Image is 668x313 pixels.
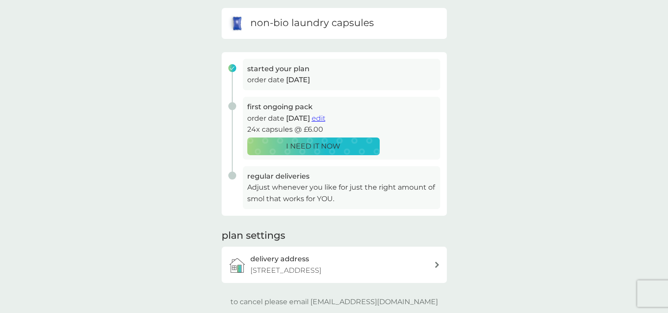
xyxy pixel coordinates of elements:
span: [DATE] [286,76,310,84]
p: Adjust whenever you like for just the right amount of smol that works for YOU. [247,182,436,204]
p: [STREET_ADDRESS] [250,265,321,276]
img: non-bio laundry capsules [228,15,246,32]
h3: delivery address [250,253,309,265]
a: delivery address[STREET_ADDRESS] [222,247,447,282]
h3: regular deliveries [247,171,436,182]
h2: plan settings [222,229,285,243]
p: 24x capsules @ £6.00 [247,124,436,135]
h6: non-bio laundry capsules [250,16,374,30]
button: edit [312,113,325,124]
p: order date [247,74,436,86]
p: I NEED IT NOW [286,141,340,152]
h3: started your plan [247,63,436,75]
h3: first ongoing pack [247,101,436,113]
span: edit [312,114,325,122]
p: order date [247,113,436,124]
button: I NEED IT NOW [247,137,380,155]
span: [DATE] [286,114,310,122]
p: to cancel please email [EMAIL_ADDRESS][DOMAIN_NAME] [230,296,438,308]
